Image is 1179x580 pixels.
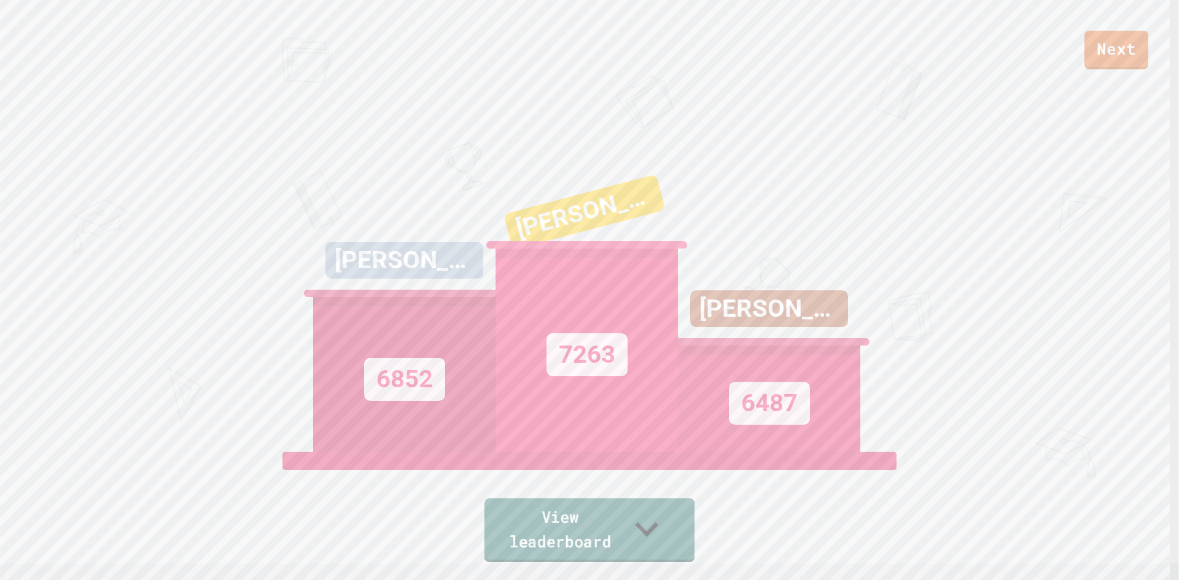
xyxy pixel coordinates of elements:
div: 7263 [547,333,628,376]
div: 6487 [729,382,810,425]
div: 6852 [364,358,445,401]
a: Next [1084,31,1148,69]
div: [PERSON_NAME] [690,290,848,327]
div: [PERSON_NAME] [325,242,483,279]
a: View leaderboard [484,498,695,562]
div: [PERSON_NAME]. [504,174,666,250]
